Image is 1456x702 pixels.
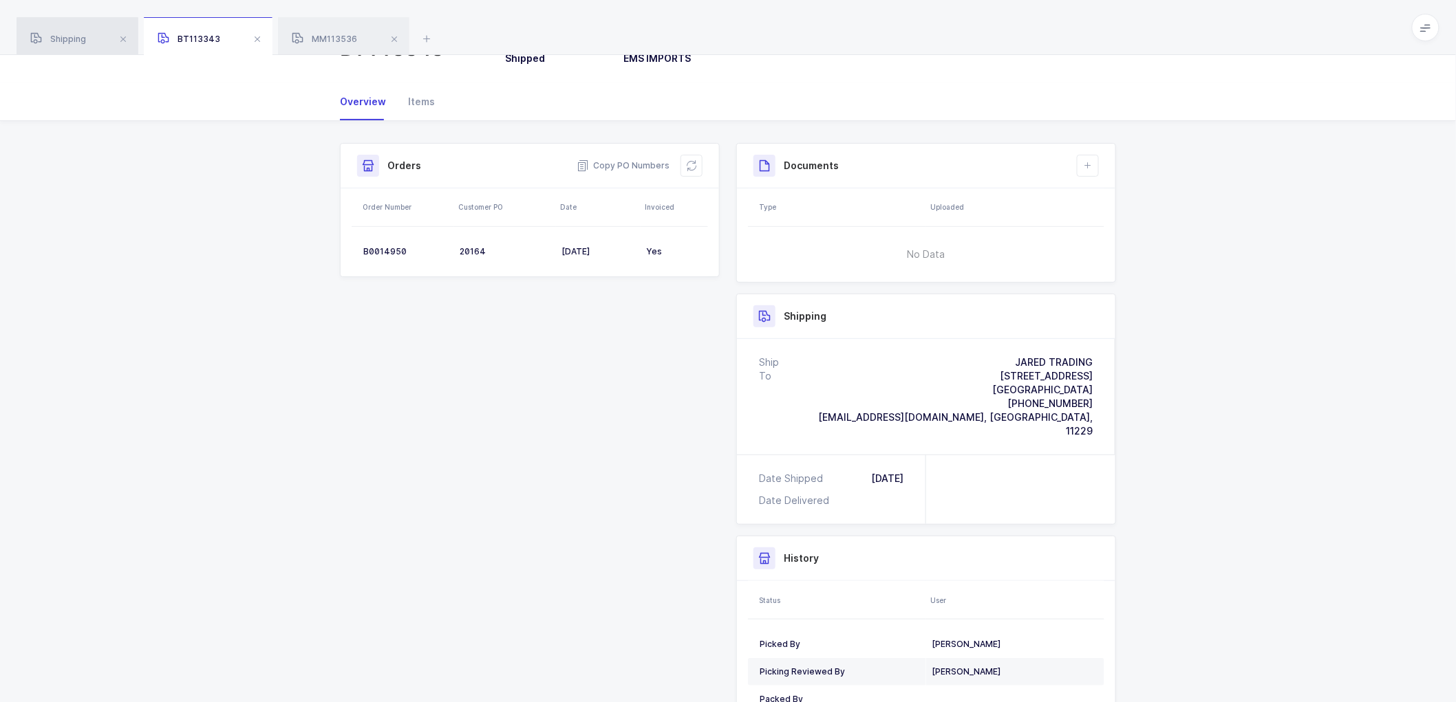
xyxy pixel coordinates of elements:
div: Date Delivered [759,494,835,507]
div: B0014950 [363,246,449,257]
span: Yes [646,246,662,256]
span: MM113536 [292,34,357,44]
span: [EMAIL_ADDRESS][DOMAIN_NAME], [GEOGRAPHIC_DATA], 11229 [818,411,1093,437]
div: Items [397,83,435,120]
span: Shipping [30,34,86,44]
span: No Data [837,234,1016,275]
div: Uploaded [930,201,1100,212]
span: BT113343 [158,34,220,44]
div: [PERSON_NAME] [932,639,1093,650]
div: JARED TRADING [793,355,1093,369]
h3: Documents [784,159,839,173]
h3: Shipped [505,52,607,65]
div: [DATE] [871,472,903,485]
h3: EMS IMPORTS [623,52,725,65]
div: [PERSON_NAME] [932,666,1093,677]
button: Copy PO Numbers [577,159,670,173]
div: [STREET_ADDRESS] [793,369,1093,383]
h3: Shipping [784,309,826,323]
div: Overview [340,83,397,120]
div: Picking Reviewed By [760,666,921,677]
h3: Orders [387,159,421,173]
div: Invoiced [645,201,704,212]
h3: History [784,551,819,565]
div: [PHONE_NUMBER] [793,397,1093,410]
div: Date [560,201,636,212]
div: 20164 [460,246,550,257]
div: Picked By [760,639,921,650]
div: [DATE] [561,246,635,257]
div: Customer PO [458,201,552,212]
div: User [930,595,1100,606]
div: Type [759,201,922,212]
div: Ship To [759,355,793,438]
div: Status [759,595,922,606]
div: [GEOGRAPHIC_DATA] [793,383,1093,397]
div: Date Shipped [759,472,828,485]
div: Order Number [363,201,450,212]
